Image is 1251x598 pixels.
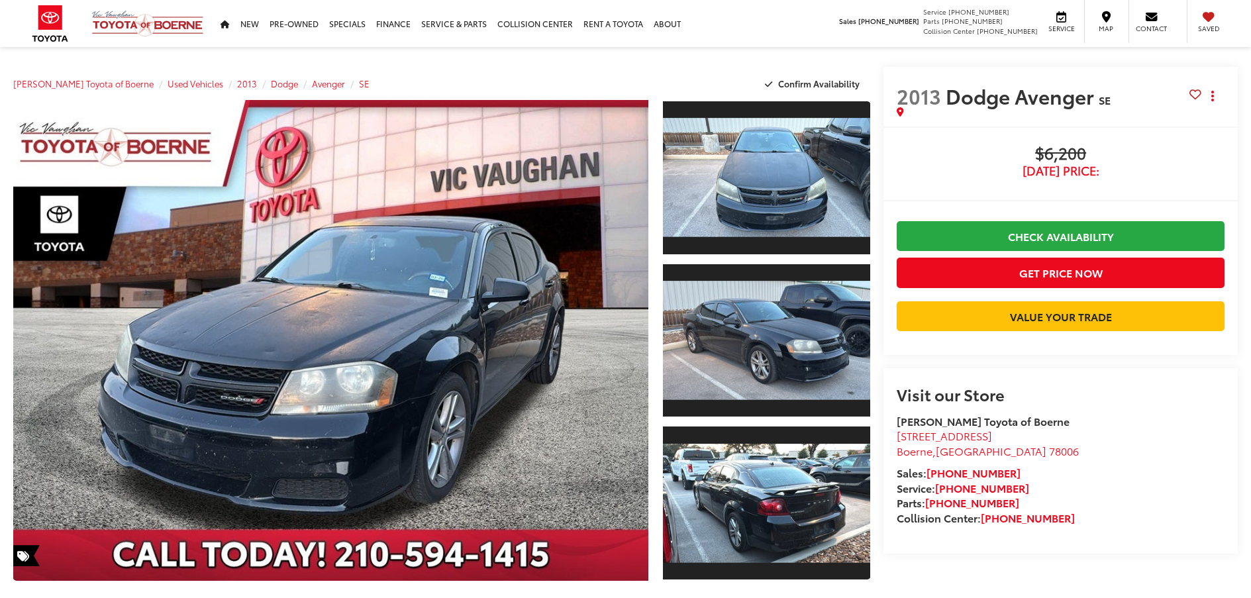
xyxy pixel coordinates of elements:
a: [PHONE_NUMBER] [926,465,1021,480]
a: [PHONE_NUMBER] [981,510,1075,525]
a: [PHONE_NUMBER] [935,480,1029,495]
span: , [897,443,1079,458]
a: Expand Photo 1 [663,100,870,256]
span: Map [1091,24,1121,33]
span: dropdown dots [1211,91,1214,101]
span: SE [1099,92,1111,107]
a: Expand Photo 2 [663,263,870,419]
span: [DATE] Price: [897,164,1225,177]
a: Expand Photo 3 [663,425,870,581]
a: Used Vehicles [168,77,223,89]
strong: Collision Center: [897,510,1075,525]
strong: Sales: [897,465,1021,480]
span: Dodge Avenger [946,81,1099,110]
a: Check Availability [897,221,1225,251]
span: Special [13,545,40,566]
strong: Service: [897,480,1029,495]
span: [PHONE_NUMBER] [942,16,1003,26]
button: Get Price Now [897,258,1225,287]
span: Parts [923,16,940,26]
h2: Visit our Store [897,385,1225,403]
a: Avenger [312,77,345,89]
img: 2013 Dodge Avenger SE [661,444,872,563]
span: Service [1046,24,1076,33]
span: [PHONE_NUMBER] [858,16,919,26]
span: 2013 [897,81,941,110]
img: Vic Vaughan Toyota of Boerne [91,10,204,37]
a: [PHONE_NUMBER] [925,495,1019,510]
span: [PHONE_NUMBER] [948,7,1009,17]
span: Sales [839,16,856,26]
span: Saved [1194,24,1223,33]
span: Service [923,7,946,17]
a: Value Your Trade [897,301,1225,331]
a: 2013 [237,77,257,89]
span: Contact [1136,24,1167,33]
span: [GEOGRAPHIC_DATA] [936,443,1046,458]
strong: [PERSON_NAME] Toyota of Boerne [897,413,1070,428]
a: [PERSON_NAME] Toyota of Boerne [13,77,154,89]
img: 2013 Dodge Avenger SE [7,97,654,583]
img: 2013 Dodge Avenger SE [661,281,872,400]
strong: Parts: [897,495,1019,510]
button: Confirm Availability [758,72,871,95]
a: Dodge [271,77,298,89]
button: Actions [1201,84,1225,107]
span: Confirm Availability [778,77,860,89]
a: [STREET_ADDRESS] Boerne,[GEOGRAPHIC_DATA] 78006 [897,428,1079,458]
span: 78006 [1049,443,1079,458]
a: Expand Photo 0 [13,100,648,581]
a: SE [359,77,370,89]
span: [PHONE_NUMBER] [977,26,1038,36]
span: [STREET_ADDRESS] [897,428,992,443]
span: Collision Center [923,26,975,36]
span: Boerne [897,443,932,458]
span: $6,200 [897,144,1225,164]
img: 2013 Dodge Avenger SE [661,119,872,238]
